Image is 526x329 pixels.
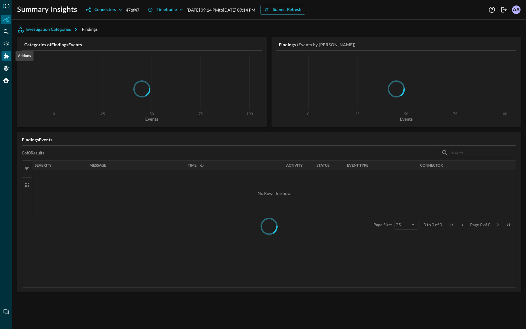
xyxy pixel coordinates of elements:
[16,51,33,61] div: Addons
[1,15,11,24] div: Summary Insights
[156,6,177,14] div: Timeframe
[273,6,301,14] div: Submit Refresh
[451,147,502,158] input: Search
[17,5,77,15] h1: Summary Insights
[1,63,11,73] div: Settings
[187,7,255,13] p: [DATE] 09:14 PM to [DATE] 09:14 PM
[1,307,11,317] div: Chat
[22,137,516,143] h5: Findings Events
[297,42,356,48] h5: (Events by [PERSON_NAME])
[94,6,116,14] div: Connectors
[2,51,11,61] div: Addons
[1,76,11,85] div: Query Agent
[487,5,497,15] button: Help
[82,5,126,15] button: Connectors
[17,25,82,34] button: Investigation Categories
[1,27,11,37] div: Federated Search
[1,39,11,49] div: Connectors
[499,5,509,15] button: Logout
[279,42,296,48] h5: Findings
[512,5,521,14] div: AA
[24,42,262,48] h5: Categories of Findings Events
[260,5,305,15] button: Submit Refresh
[144,5,187,15] button: Timeframe
[82,27,98,32] span: Findings
[22,150,44,156] p: 0 of 0 Results
[126,7,139,13] p: 47 of 47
